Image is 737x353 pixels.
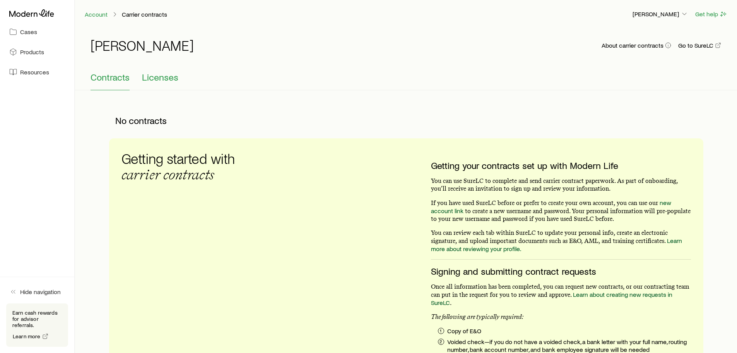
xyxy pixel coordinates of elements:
h3: Getting your contracts set up with Modern Life [431,160,691,171]
span: Cases [20,28,37,36]
p: [PERSON_NAME] [633,10,688,18]
p: Copy of E&O [447,327,691,335]
a: Cases [6,23,68,40]
p: Earn cash rewards for advisor referrals. [12,310,62,328]
span: contracts [129,115,167,126]
p: 2 [439,338,442,344]
span: Hide navigation [20,288,61,296]
p: You can use SureLC to complete and send carrier contract paperwork. As part of onboarding, you’ll... [431,177,691,193]
span: carrier contracts [121,166,214,183]
div: Earn cash rewards for advisor referrals.Learn more [6,303,68,347]
a: Resources [6,64,68,81]
p: If you have used SureLC before or prefer to create your own account, you can use our to create a ... [431,199,691,223]
p: Carrier contracts [122,10,167,18]
div: Contracting sub-page tabs [91,72,722,90]
h3: Getting started with [121,151,235,183]
p: The following are typically required: [431,313,691,321]
span: Products [20,48,44,56]
h3: Signing and submitting contract requests [431,266,691,277]
a: Go to SureLC [678,42,722,49]
span: No [115,115,127,126]
p: Once all information has been completed, you can request new contracts, or our contracting team c... [431,283,691,307]
a: Account [84,11,108,18]
button: Get help [695,10,728,19]
a: Products [6,43,68,60]
button: About carrier contracts [601,42,672,49]
span: Contracts [91,72,130,83]
p: 1 [440,327,441,334]
h1: [PERSON_NAME] [91,38,194,53]
button: Hide navigation [6,283,68,300]
span: Resources [20,68,49,76]
button: [PERSON_NAME] [632,10,689,19]
p: You can review each tab within SureLC to update your personal info, create an electronic signatur... [431,229,691,253]
span: Licenses [142,72,178,83]
span: Learn more [13,334,41,339]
